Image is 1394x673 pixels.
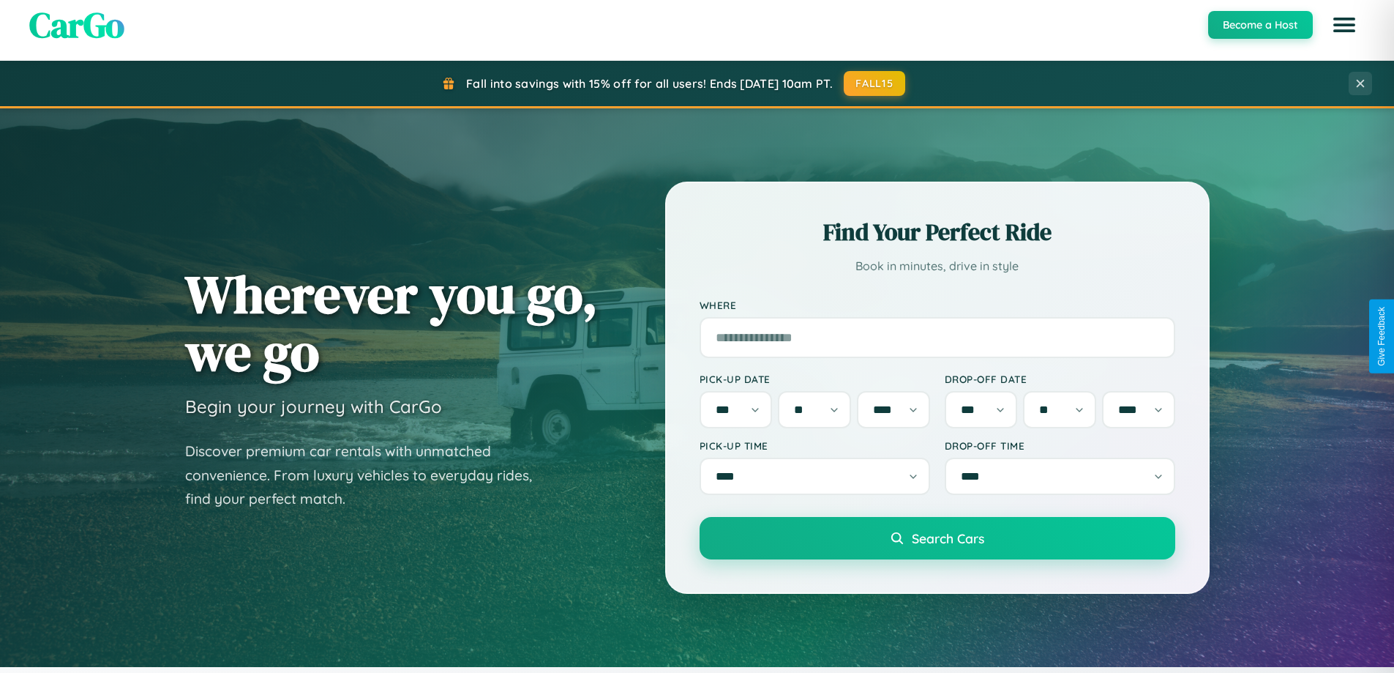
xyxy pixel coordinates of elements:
label: Drop-off Time [945,439,1175,452]
span: Fall into savings with 15% off for all users! Ends [DATE] 10am PT. [466,76,833,91]
h2: Find Your Perfect Ride [700,216,1175,248]
span: Search Cars [912,530,984,546]
button: Open menu [1324,4,1365,45]
label: Where [700,299,1175,311]
label: Pick-up Date [700,373,930,385]
label: Drop-off Date [945,373,1175,385]
h1: Wherever you go, we go [185,265,598,381]
button: Search Cars [700,517,1175,559]
span: CarGo [29,1,124,49]
label: Pick-up Time [700,439,930,452]
div: Give Feedback [1376,307,1387,366]
button: FALL15 [844,71,905,96]
p: Book in minutes, drive in style [700,256,1175,277]
button: Become a Host [1208,11,1313,39]
h3: Begin your journey with CarGo [185,395,442,417]
p: Discover premium car rentals with unmatched convenience. From luxury vehicles to everyday rides, ... [185,439,551,511]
